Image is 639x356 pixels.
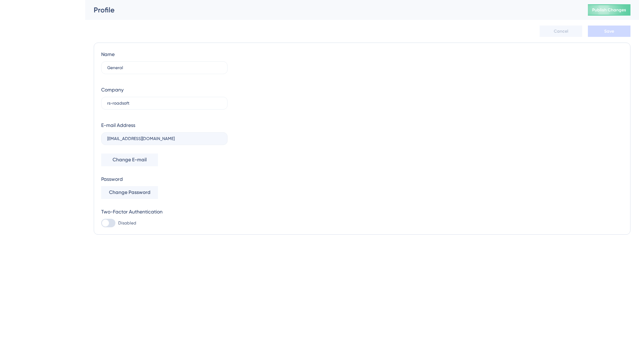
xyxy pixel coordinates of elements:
button: Change E-mail [101,154,158,166]
button: Cancel [540,26,582,37]
div: Profile [94,5,570,15]
span: Cancel [554,28,568,34]
button: Save [588,26,630,37]
span: Save [604,28,614,34]
button: Change Password [101,186,158,199]
span: Disabled [118,220,136,226]
input: Company Name [107,101,222,106]
div: Company [101,85,124,94]
div: Name [101,50,115,59]
div: Two-Factor Authentication [101,207,228,216]
input: E-mail Address [107,136,222,141]
input: Name Surname [107,65,222,70]
span: Change Password [109,188,151,197]
span: Publish Changes [592,7,626,13]
span: Change E-mail [113,156,147,164]
div: E-mail Address [101,121,135,129]
div: Password [101,175,228,183]
button: Publish Changes [588,4,630,16]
